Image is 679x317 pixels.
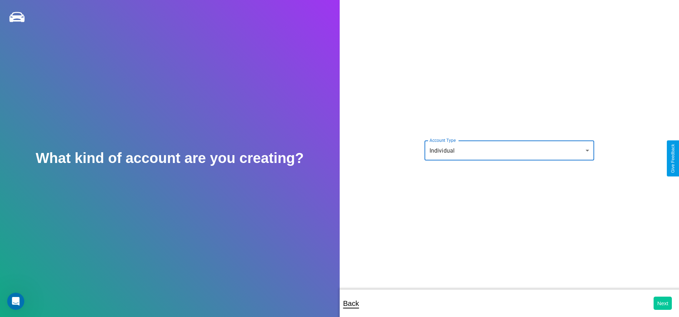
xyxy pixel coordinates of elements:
[343,297,359,310] p: Back
[670,144,675,173] div: Give Feedback
[430,137,456,143] label: Account Type
[7,293,24,310] iframe: Intercom live chat
[425,140,594,160] div: Individual
[36,150,304,166] h2: What kind of account are you creating?
[654,297,672,310] button: Next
